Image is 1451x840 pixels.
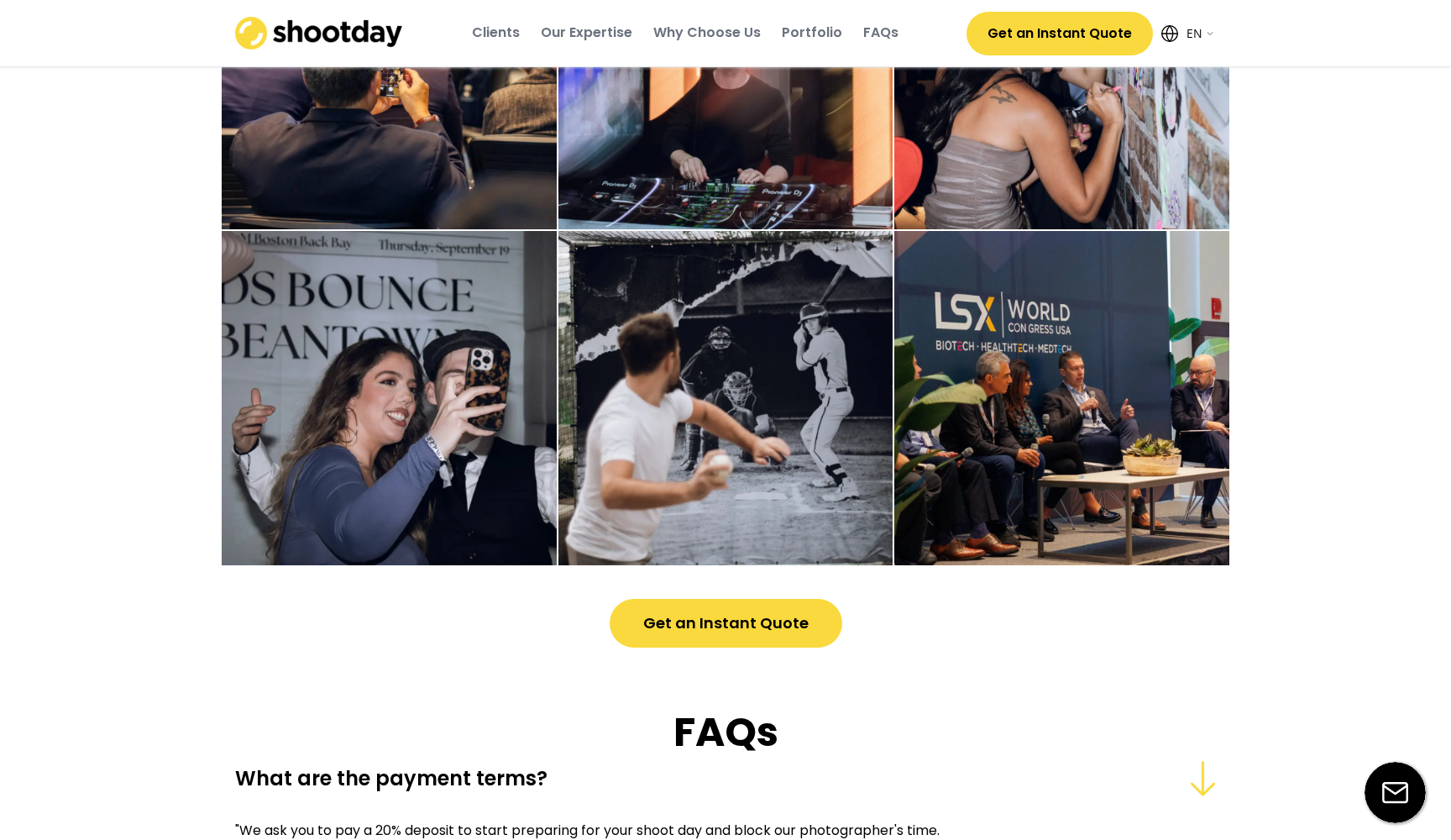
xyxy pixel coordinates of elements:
[1191,760,1216,796] img: Group_95%402x%5B1%5D.png
[610,599,842,648] button: Get an Instant Quote
[222,231,557,566] img: Event-image-1%20%E2%80%93%2013.webp
[235,17,403,50] img: shootday_logo.png
[472,24,520,42] div: Clients
[235,765,1069,791] div: What are the payment terms?
[653,24,761,42] div: Why Choose Us
[894,231,1229,566] img: Event-image-1%20%E2%80%93%2014.webp
[966,12,1153,55] button: Get an Instant Quote
[1365,762,1426,823] img: email-icon%20%281%29.svg
[863,24,898,42] div: FAQs
[558,231,893,566] img: Event-image-1%20%E2%80%93%2010.webp
[235,706,1216,759] h1: FAQs
[541,24,632,42] div: Our Expertise
[1161,25,1178,42] img: Icon%20feather-globe%20%281%29.svg
[782,24,842,42] div: Portfolio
